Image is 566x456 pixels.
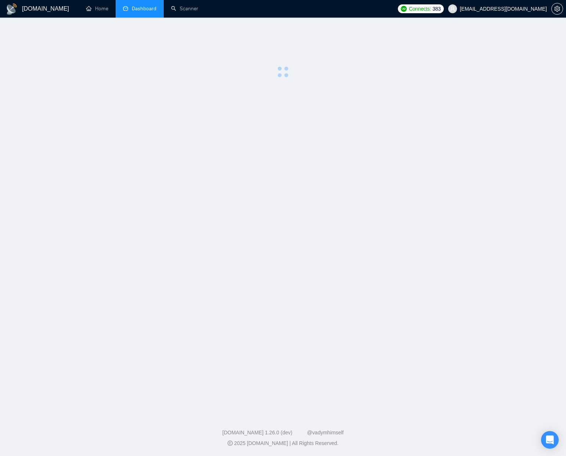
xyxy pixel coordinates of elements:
button: setting [551,3,563,15]
span: dashboard [123,6,128,11]
a: setting [551,6,563,12]
span: Dashboard [132,6,156,12]
img: logo [6,3,18,15]
a: searchScanner [171,6,198,12]
img: upwork-logo.png [401,6,407,12]
span: 383 [432,5,440,13]
span: copyright [228,441,233,446]
div: Open Intercom Messenger [541,431,559,449]
a: @vadymhimself [307,430,344,435]
a: homeHome [86,6,108,12]
div: 2025 [DOMAIN_NAME] | All Rights Reserved. [6,439,560,447]
span: Connects: [409,5,431,13]
span: user [450,6,455,11]
a: [DOMAIN_NAME] 1.26.0 (dev) [222,430,293,435]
